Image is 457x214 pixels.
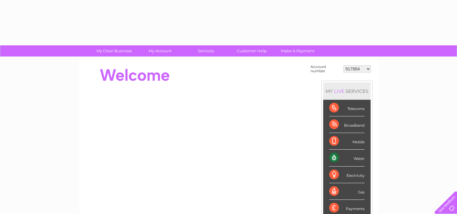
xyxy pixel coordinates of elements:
div: Telecoms [329,100,365,116]
div: Water [329,150,365,166]
a: My Clear Business [89,45,139,57]
a: Services [181,45,231,57]
a: My Account [135,45,185,57]
div: Gas [329,183,365,200]
div: Mobile [329,133,365,150]
div: LIVE [333,88,346,94]
a: Make A Payment [273,45,323,57]
div: Broadband [329,116,365,133]
td: Account number [309,63,342,75]
div: MY SERVICES [323,83,371,100]
div: Electricity [329,167,365,183]
a: Customer Help [227,45,277,57]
